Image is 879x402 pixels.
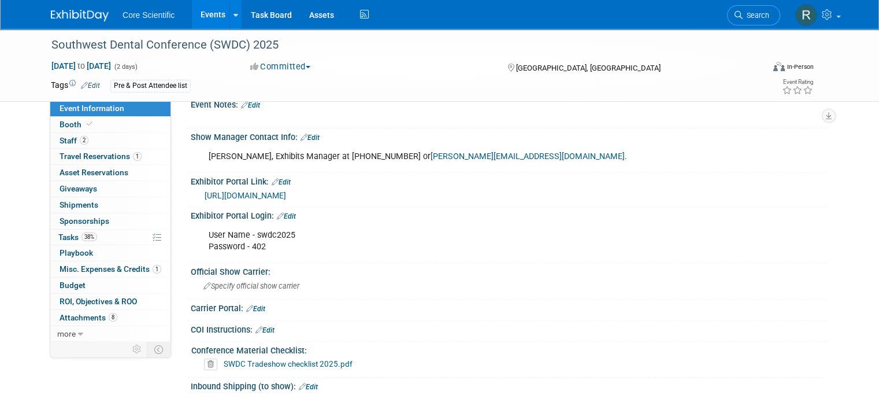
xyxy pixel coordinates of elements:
td: Toggle Event Tabs [147,342,171,357]
span: [DATE] [DATE] [51,61,112,71]
span: 2 [80,136,88,145]
span: Attachments [60,313,117,322]
a: SWDC Tradeshow checklist 2025.pdf [224,359,353,368]
a: Staff2 [50,133,170,149]
span: [GEOGRAPHIC_DATA], [GEOGRAPHIC_DATA] [516,64,661,72]
span: Core Scientific [123,10,175,20]
a: Asset Reservations [50,165,170,180]
img: Rachel Wolff [795,4,817,26]
div: COI Instructions: [191,321,828,336]
a: ROI, Objectives & ROO [50,294,170,309]
span: Booth [60,120,95,129]
a: Delete attachment? [204,360,222,368]
a: Edit [246,305,265,313]
div: User Name - swdc2025 Password - 402 [201,224,704,259]
div: Event Format [701,60,814,78]
i: Booth reservation complete [87,121,92,127]
img: Format-Inperson.png [773,62,785,71]
span: (2 days) [113,63,138,71]
span: to [76,61,87,71]
a: Attachments8 [50,310,170,326]
div: Exhibitor Portal Link: [191,173,828,188]
a: Budget [50,278,170,293]
div: Show Manager Contact Info: [191,128,828,143]
span: 1 [153,265,161,274]
div: Pre & Post Attendee list [110,80,191,92]
button: Committed [246,61,315,73]
span: 8 [109,313,117,322]
a: Edit [299,383,318,391]
div: Event Rating [782,79,813,85]
a: Playbook [50,245,170,261]
span: Search [743,11,769,20]
span: Asset Reservations [60,168,128,177]
span: Event Information [60,104,124,113]
td: Personalize Event Tab Strip [127,342,147,357]
a: Giveaways [50,181,170,197]
div: Southwest Dental Conference (SWDC) 2025 [47,35,749,56]
a: Edit [241,101,260,109]
a: Search [727,5,780,25]
a: Edit [255,326,275,334]
div: Official Show Carrier: [191,263,828,278]
a: Sponsorships [50,213,170,229]
div: Inbound Shipping (to show): [191,378,828,393]
div: Conference Material Checklist: [191,342,823,356]
span: 1 [133,152,142,161]
div: Event Notes: [191,96,828,111]
div: [PERSON_NAME], Exhibits Manager at [PHONE_NUMBER] or . [201,145,704,168]
a: Shipments [50,197,170,213]
span: more [57,329,76,338]
span: ROI, Objectives & ROO [60,297,137,306]
span: Budget [60,281,86,290]
span: Playbook [60,248,93,257]
a: Edit [272,178,291,186]
a: [URL][DOMAIN_NAME] [205,191,286,200]
a: Booth [50,117,170,132]
a: Tasks38% [50,230,170,245]
span: Tasks [58,233,97,242]
span: Giveaways [60,184,97,193]
div: In-Person [787,62,814,71]
a: Edit [277,212,296,220]
a: Travel Reservations1 [50,149,170,164]
span: Travel Reservations [60,152,142,161]
span: Sponsorships [60,216,109,226]
div: Exhibitor Portal Login: [191,207,828,222]
a: Event Information [50,101,170,116]
span: Misc. Expenses & Credits [60,264,161,274]
a: Edit [81,82,100,90]
img: ExhibitDay [51,10,109,21]
span: 38% [81,233,97,241]
a: more [50,326,170,342]
a: Misc. Expenses & Credits1 [50,261,170,277]
span: Staff [60,136,88,145]
a: Edit [301,134,320,142]
span: Specify official show carrier [203,282,299,290]
span: Shipments [60,200,98,209]
td: Tags [51,79,100,93]
a: [PERSON_NAME][EMAIL_ADDRESS][DOMAIN_NAME] [431,152,625,161]
div: Carrier Portal: [191,300,828,315]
